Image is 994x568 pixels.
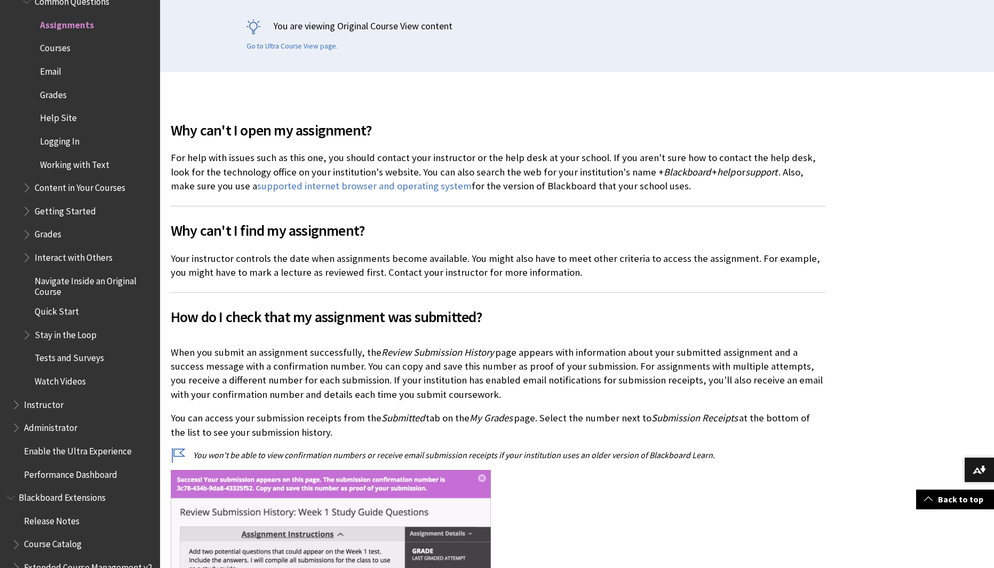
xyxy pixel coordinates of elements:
span: Blackboard [664,166,711,178]
span: Release Notes [24,512,79,526]
span: Instructor [24,396,63,410]
span: Watch Videos [35,372,86,387]
span: Getting Started [35,202,96,217]
p: You can access your submission receipts from the tab on the page. Select the number next to at th... [171,411,825,439]
span: Performance Dashboard [24,466,117,480]
span: Why can't I find my assignment? [171,219,825,242]
p: You won't be able to view confirmation numbers or receive email submission receipts if your insti... [171,449,825,461]
span: Course Catalog [24,535,82,550]
span: Submission Receipts [651,412,738,424]
p: Your instructor controls the date when assignments become available. You might also have to meet ... [171,252,825,279]
span: Why can't I open my assignment? [171,119,825,141]
span: Interact with Others [35,249,113,263]
a: Back to top [916,490,994,509]
span: Administrator [24,419,77,433]
a: Go to Ultra Course View page. [246,42,338,51]
p: You are viewing Original Course View content [246,19,908,33]
span: help [717,166,735,178]
span: Courses [40,39,70,54]
span: Stay in the Loop [35,326,97,340]
span: Tests and Surveys [35,349,104,364]
span: Enable the Ultra Experience [24,442,132,457]
span: Working with Text [40,156,109,170]
span: How do I check that my assignment was submitted? [171,306,825,328]
span: Grades [35,226,61,240]
span: My Grades [470,412,513,424]
span: Grades [40,86,67,100]
span: Assignments [40,16,94,30]
span: Content in Your Courses [35,179,125,193]
span: Review Submission History [381,346,494,358]
span: Quick Start [35,302,79,317]
span: support [745,166,777,178]
p: When you submit an assignment successfully, the page appears with information about your submitte... [171,346,825,402]
span: Email [40,62,61,77]
span: Submitted [381,412,425,424]
span: Help Site [40,109,77,123]
a: supported internet browser and operating system [257,180,472,193]
span: Logging In [40,132,79,147]
span: Blackboard Extensions [19,489,106,503]
p: For help with issues such as this one, you should contact your instructor or the help desk at you... [171,151,825,193]
span: Navigate Inside an Original Course [35,272,153,297]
